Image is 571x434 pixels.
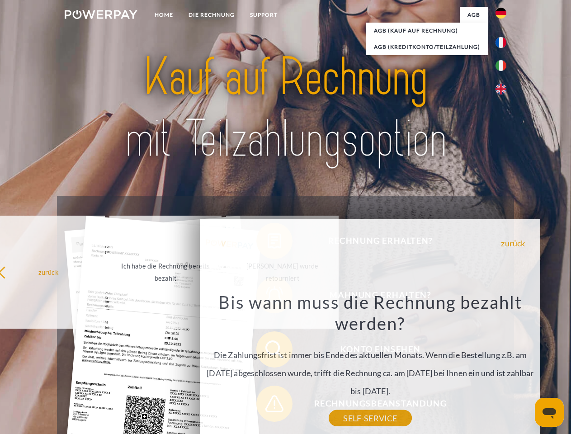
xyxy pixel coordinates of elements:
img: title-powerpay_de.svg [86,43,485,173]
iframe: Schaltfläche zum Öffnen des Messaging-Fensters [535,398,564,427]
img: en [495,84,506,94]
img: de [495,8,506,19]
img: fr [495,37,506,48]
img: logo-powerpay-white.svg [65,10,137,19]
h3: Bis wann muss die Rechnung bezahlt werden? [205,291,535,335]
a: AGB (Kauf auf Rechnung) [366,23,488,39]
a: AGB (Kreditkonto/Teilzahlung) [366,39,488,55]
img: it [495,60,506,71]
a: SELF-SERVICE [329,410,411,426]
a: Home [147,7,181,23]
a: DIE RECHNUNG [181,7,242,23]
a: agb [460,7,488,23]
a: SUPPORT [242,7,285,23]
a: zurück [501,239,525,247]
div: Die Zahlungsfrist ist immer bis Ende des aktuellen Monats. Wenn die Bestellung z.B. am [DATE] abg... [205,291,535,418]
div: Ich habe die Rechnung bereits bezahlt [115,260,217,284]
